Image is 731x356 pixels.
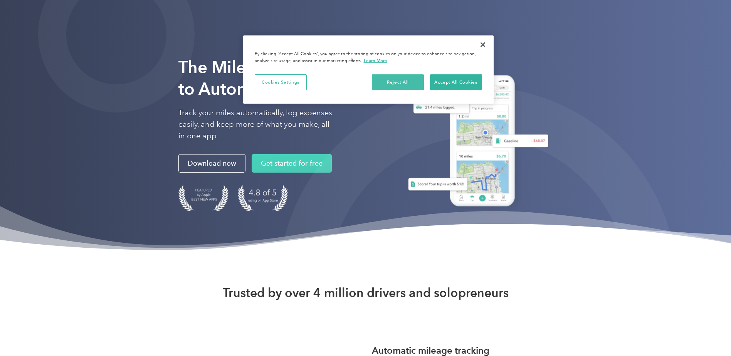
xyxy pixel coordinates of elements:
[243,35,494,104] div: Privacy
[238,185,288,211] img: 4.9 out of 5 stars on the app store
[178,185,229,211] img: Badge for Featured by Apple Best New Apps
[430,74,482,91] button: Accept All Cookies
[255,74,307,91] button: Cookies Settings
[474,36,491,53] button: Close
[243,35,494,104] div: Cookie banner
[252,154,332,173] a: Get started for free
[178,154,245,173] a: Download now
[255,51,482,64] div: By clicking “Accept All Cookies”, you agree to the storing of cookies on your device to enhance s...
[223,285,509,301] strong: Trusted by over 4 million drivers and solopreneurs
[178,107,333,142] p: Track your miles automatically, log expenses easily, and keep more of what you make, all in one app
[178,57,383,99] strong: The Mileage Tracking App to Automate Your Logs
[372,74,424,91] button: Reject All
[364,58,387,63] a: More information about your privacy, opens in a new tab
